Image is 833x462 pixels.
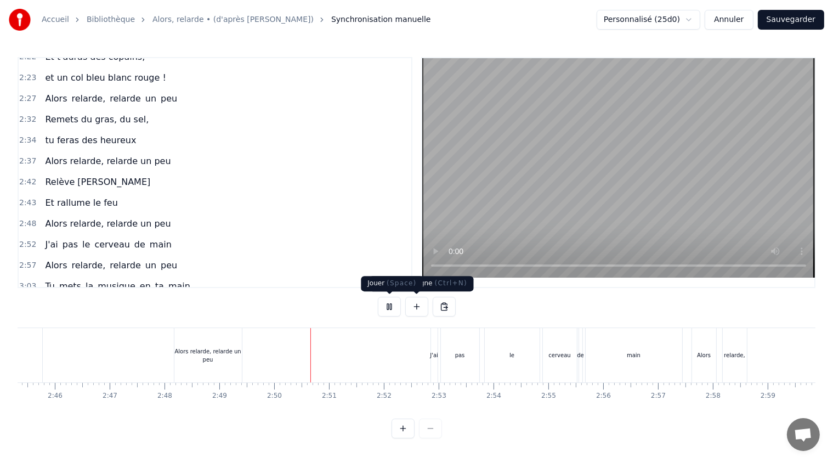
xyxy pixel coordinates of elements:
span: Relève [PERSON_NAME] [44,176,151,188]
div: 2:50 [267,392,282,401]
span: 2:32 [19,114,36,125]
a: Bibliothèque [87,14,135,25]
span: main [167,280,191,292]
span: musique [97,280,137,292]
span: Synchronisation manuelle [331,14,431,25]
span: Et rallume le feu [44,196,118,209]
a: Alors, relarde • (d'après [PERSON_NAME]) [152,14,314,25]
div: cerveau [548,351,570,359]
span: cerveau [93,238,131,251]
span: 2:34 [19,135,36,146]
span: en [139,280,152,292]
div: 2:56 [596,392,611,401]
span: Alors [44,92,68,105]
div: 2:52 [377,392,392,401]
button: Annuler [705,10,753,30]
div: 2:51 [322,392,337,401]
span: relarde, [71,92,107,105]
span: et un col bleu blanc rouge ! [44,71,167,84]
span: ( Space ) [387,279,416,287]
div: 2:46 [48,392,63,401]
span: relarde [109,259,142,272]
span: main [149,238,173,251]
span: Alors relarde, relarde un peu [44,155,172,167]
span: 2:52 [19,239,36,250]
span: 2:48 [19,218,36,229]
span: ( Ctrl+N ) [435,279,467,287]
div: 2:59 [761,392,775,401]
span: 2:43 [19,198,36,209]
div: pas [455,351,465,359]
span: Tu [44,280,55,292]
div: 2:57 [651,392,666,401]
div: 2:55 [541,392,556,401]
span: 2:23 [19,72,36,83]
div: J'ai [430,351,438,359]
span: 2:37 [19,156,36,167]
div: Alors [697,351,711,359]
span: relarde [109,92,142,105]
div: 2:48 [157,392,172,401]
div: relarde, [724,351,745,359]
span: ta [154,280,165,292]
div: Jouer [361,276,423,291]
span: 2:42 [19,177,36,188]
div: de [577,351,584,359]
div: 2:54 [486,392,501,401]
a: Accueil [42,14,69,25]
nav: breadcrumb [42,14,431,25]
span: peu [160,259,178,272]
span: le [81,238,91,251]
span: 2:27 [19,93,36,104]
span: peu [160,92,178,105]
div: 2:49 [212,392,227,401]
span: Alors [44,259,68,272]
a: Ouvrir le chat [787,418,820,451]
img: youka [9,9,31,31]
span: Remets du gras, du sel, [44,113,150,126]
span: relarde, [71,259,107,272]
span: J'ai [44,238,59,251]
span: pas [61,238,79,251]
div: 2:47 [103,392,117,401]
span: tu feras des heureux [44,134,137,147]
div: Alors relarde, relarde un peu [174,347,242,364]
div: 2:58 [706,392,721,401]
span: mets [58,280,82,292]
div: le [509,351,514,359]
span: un [144,259,157,272]
span: la [84,280,94,292]
span: Alors relarde, relarde un peu [44,217,172,230]
button: Sauvegarder [758,10,824,30]
span: un [144,92,157,105]
span: 2:57 [19,260,36,271]
div: main [627,351,641,359]
span: 3:03 [19,281,36,292]
span: de [133,238,146,251]
div: 2:53 [432,392,446,401]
